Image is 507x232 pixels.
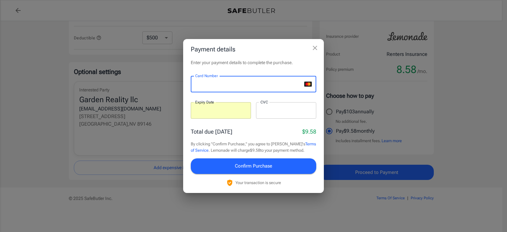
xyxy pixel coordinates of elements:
p: Total due [DATE] [191,127,232,136]
a: Terms of Service [191,142,316,153]
label: CVC [260,99,268,105]
p: By clicking "Confirm Purchase," you agree to [PERSON_NAME]'s . Lemonade will charge $9.58 to your... [191,141,316,153]
button: Confirm Purchase [191,158,316,174]
button: close [309,42,321,54]
iframe: Secure CVC input frame [260,108,312,114]
iframe: Secure expiration date input frame [195,108,247,114]
svg: mastercard [304,82,312,87]
p: Your transaction is secure [235,180,281,186]
p: Enter your payment details to complete the purchase. [191,59,316,66]
label: Expiry Date [195,99,214,105]
p: $9.58 [302,127,316,136]
iframe: Secure card number input frame [195,81,302,87]
h2: Payment details [183,39,324,59]
label: Card Number [195,73,218,78]
span: Confirm Purchase [235,162,272,170]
